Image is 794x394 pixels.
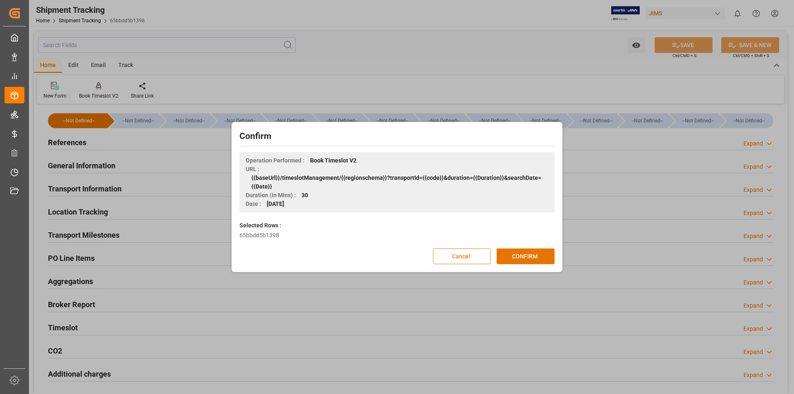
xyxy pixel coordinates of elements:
span: URL : [246,165,259,174]
span: Operation Performed : [246,156,304,165]
span: Date : [246,200,261,208]
button: CONFIRM [497,248,555,264]
span: {{baseUrl}}/timeslotManagement/{{regionschema}}?transportId={{code}}&duration={{Duration}}&search... [251,174,548,191]
span: [DATE] [267,200,284,208]
button: Cancel [433,248,491,264]
label: Selected Rows : [239,221,281,230]
span: Book Timeslot V2 [310,156,356,165]
h2: Confirm [239,130,555,143]
span: 30 [301,191,308,200]
span: Duration (in Mins) : [246,191,296,200]
div: 65bbdd5b1398 [239,231,555,240]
